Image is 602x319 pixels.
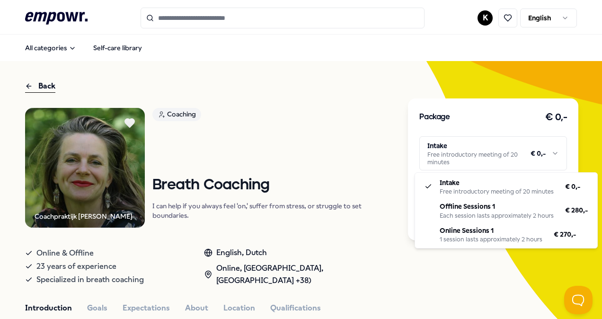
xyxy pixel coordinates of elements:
[440,177,554,188] p: Intake
[440,188,554,195] div: Free introductory meeting of 20 minutes
[565,205,588,215] span: € 280,-
[440,236,542,243] div: 1 session lasts approximately 2 hours
[554,229,576,239] span: € 270,-
[440,201,554,212] p: Offline Sessions 1
[440,212,554,220] div: Each session lasts approximately 2 hours
[565,181,580,192] span: € 0,-
[440,225,542,236] p: Online Sessions 1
